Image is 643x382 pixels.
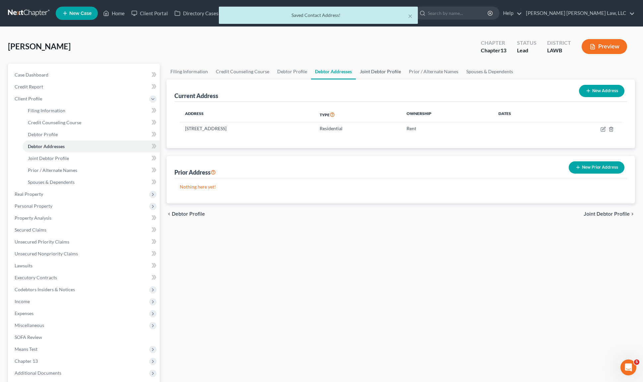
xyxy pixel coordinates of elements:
[180,107,314,122] th: Address
[15,299,30,304] span: Income
[224,12,413,19] div: Saved Contact Address!
[9,331,160,343] a: SOFA Review
[356,64,405,80] a: Joint Debtor Profile
[401,107,493,122] th: Ownership
[8,41,71,51] span: [PERSON_NAME]
[15,358,38,364] span: Chapter 13
[28,120,81,125] span: Credit Counseling Course
[23,129,160,140] a: Debtor Profile
[23,176,160,188] a: Spouses & Dependents
[547,39,571,47] div: District
[15,215,51,221] span: Property Analysis
[500,47,506,53] span: 13
[28,167,77,173] span: Prior / Alternate Names
[15,334,42,340] span: SOFA Review
[9,236,160,248] a: Unsecured Priority Claims
[584,211,630,217] span: Joint Debtor Profile
[9,81,160,93] a: Credit Report
[23,117,160,129] a: Credit Counseling Course
[15,72,48,78] span: Case Dashboard
[15,287,75,292] span: Codebtors Insiders & Notices
[462,64,517,80] a: Spouses & Dependents
[569,161,624,174] button: New Prior Address
[630,211,635,217] i: chevron_right
[547,47,571,54] div: LAWB
[15,322,44,328] span: Miscellaneous
[28,179,75,185] span: Spouses & Dependents
[9,272,160,284] a: Executory Contracts
[314,122,401,135] td: Residential
[28,132,58,137] span: Debtor Profile
[15,370,61,376] span: Additional Documents
[180,122,314,135] td: [STREET_ADDRESS]
[481,39,506,47] div: Chapter
[9,224,160,236] a: Secured Claims
[579,85,624,97] button: New Address
[15,275,57,280] span: Executory Contracts
[28,108,65,113] span: Filing Information
[28,155,69,161] span: Joint Debtor Profile
[15,203,52,209] span: Personal Property
[9,248,160,260] a: Unsecured Nonpriority Claims
[582,39,627,54] button: Preview
[493,107,553,122] th: Dates
[23,152,160,164] a: Joint Debtor Profile
[166,211,172,217] i: chevron_left
[23,164,160,176] a: Prior / Alternate Names
[15,191,43,197] span: Real Property
[15,227,46,233] span: Secured Claims
[9,69,160,81] a: Case Dashboard
[174,168,216,176] div: Prior Address
[15,84,43,89] span: Credit Report
[273,64,311,80] a: Debtor Profile
[401,122,493,135] td: Rent
[15,310,33,316] span: Expenses
[166,64,212,80] a: Filing Information
[584,211,635,217] button: Joint Debtor Profile chevron_right
[166,211,205,217] button: chevron_left Debtor Profile
[23,140,160,152] a: Debtor Addresses
[9,260,160,272] a: Lawsuits
[15,96,42,101] span: Client Profile
[517,47,537,54] div: Lead
[9,212,160,224] a: Property Analysis
[634,359,639,365] span: 5
[212,64,273,80] a: Credit Counseling Course
[311,64,356,80] a: Debtor Addresses
[180,184,622,190] p: Nothing here yet!
[15,346,37,352] span: Means Test
[314,107,401,122] th: Type
[15,239,69,245] span: Unsecured Priority Claims
[405,64,462,80] a: Prior / Alternate Names
[15,263,32,268] span: Lawsuits
[23,105,160,117] a: Filing Information
[481,47,506,54] div: Chapter
[620,359,636,375] iframe: Intercom live chat
[174,92,218,100] div: Current Address
[28,143,65,149] span: Debtor Addresses
[408,12,413,20] button: ×
[172,211,205,217] span: Debtor Profile
[15,251,78,256] span: Unsecured Nonpriority Claims
[517,39,537,47] div: Status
